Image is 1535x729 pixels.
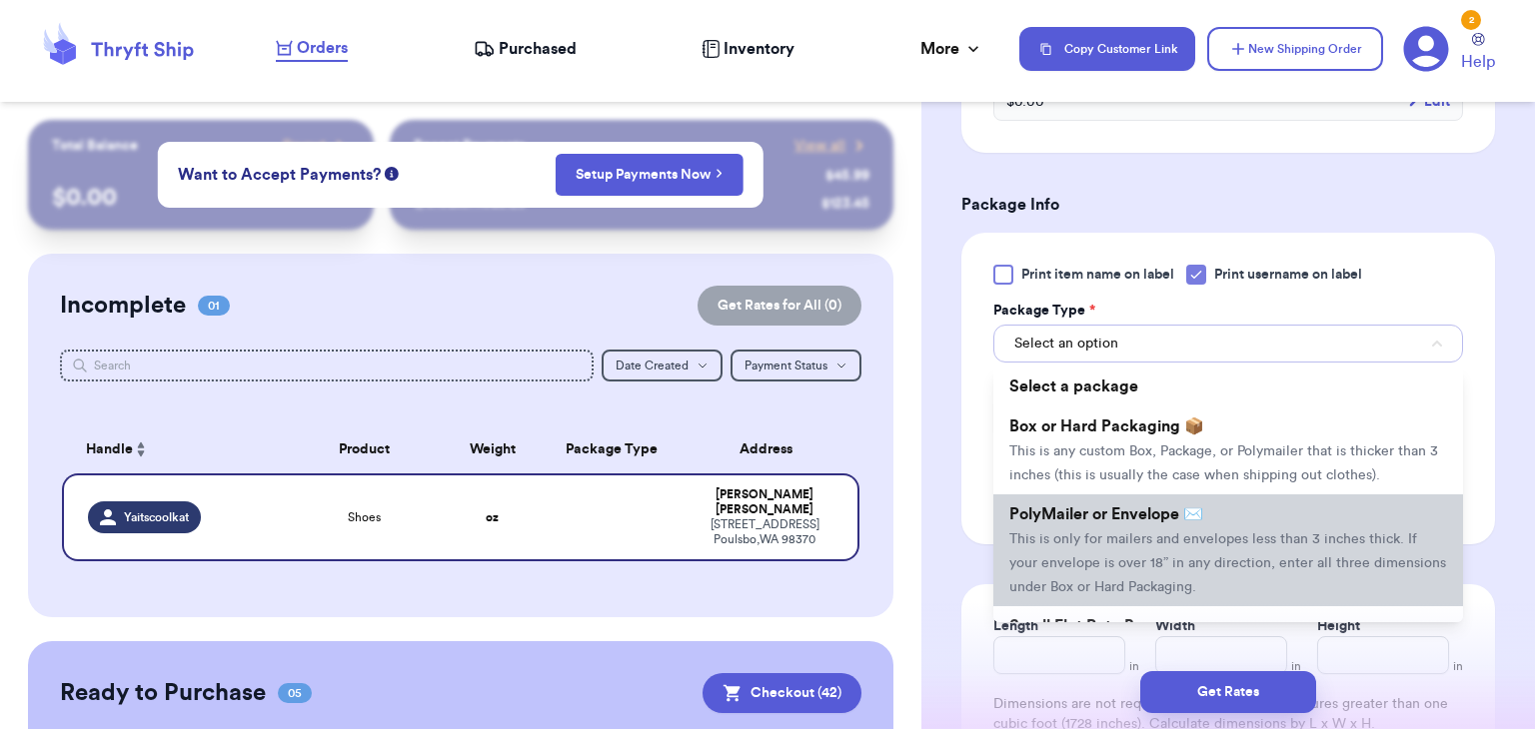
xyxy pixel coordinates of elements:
div: 2 [1461,10,1481,30]
span: Want to Accept Payments? [178,163,381,187]
p: Recent Payments [414,136,525,156]
div: More [920,37,983,61]
th: Weight [445,425,541,473]
button: Date Created [602,350,723,381]
a: 2 [1403,26,1449,72]
button: Payment Status [731,350,861,381]
button: Get Rates [1140,671,1316,713]
span: Select a package [1009,378,1138,394]
span: This is only for mailers and envelopes less than 3 inches thick. If your envelope is over 18” in ... [1009,532,1446,594]
span: Purchased [499,37,577,61]
a: Setup Payments Now [576,165,723,185]
span: Shoes [348,509,381,525]
p: Total Balance [52,136,138,156]
span: Payout [283,136,326,156]
h3: Package Info [961,193,1495,217]
span: Orders [297,36,348,60]
button: Checkout (42) [703,673,861,713]
label: Height [1317,616,1360,636]
span: Date Created [616,360,689,371]
span: Inventory [724,37,794,61]
span: 01 [198,296,230,316]
a: Inventory [702,37,794,61]
span: Select an option [1014,334,1118,354]
span: Box or Hard Packaging 📦 [1009,418,1204,434]
span: Payment Status [745,360,827,371]
h2: Incomplete [60,290,186,322]
a: View all [794,136,869,156]
span: This is any custom Box, Package, or Polymailer that is thicker than 3 inches (this is usually the... [1009,444,1438,482]
span: View all [794,136,845,156]
a: Help [1461,33,1495,74]
th: Address [684,425,859,473]
div: [STREET_ADDRESS] Poulsbo , WA 98370 [696,517,833,547]
th: Product [285,425,445,473]
label: Length [993,616,1038,636]
button: Select an option [993,325,1463,363]
strong: oz [486,511,499,523]
span: Print username on label [1214,265,1362,285]
a: Orders [276,36,348,62]
th: Package Type [541,425,685,473]
span: PolyMailer or Envelope ✉️ [1009,506,1203,522]
label: Package Type [993,301,1095,321]
button: Get Rates for All (0) [698,286,861,326]
button: Setup Payments Now [555,154,744,196]
span: $ 0.00 [1006,92,1044,112]
span: Help [1461,50,1495,74]
p: $ 0.00 [52,182,351,214]
a: Payout [283,136,350,156]
label: Width [1155,616,1195,636]
button: New Shipping Order [1207,27,1383,71]
input: Search [60,350,594,381]
button: Sort ascending [133,437,149,461]
span: Yaitscoolkat [124,509,189,525]
div: [PERSON_NAME] [PERSON_NAME] [696,487,833,517]
span: Handle [86,439,133,460]
span: 05 [278,683,312,703]
a: Purchased [474,37,577,61]
button: Edit [1408,92,1450,112]
span: Small Flat Rate Box [1009,618,1152,634]
button: Copy Customer Link [1019,27,1195,71]
span: Print item name on label [1021,265,1174,285]
h2: Ready to Purchase [60,677,266,709]
div: $ 45.99 [825,166,869,186]
div: $ 123.45 [821,194,869,214]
